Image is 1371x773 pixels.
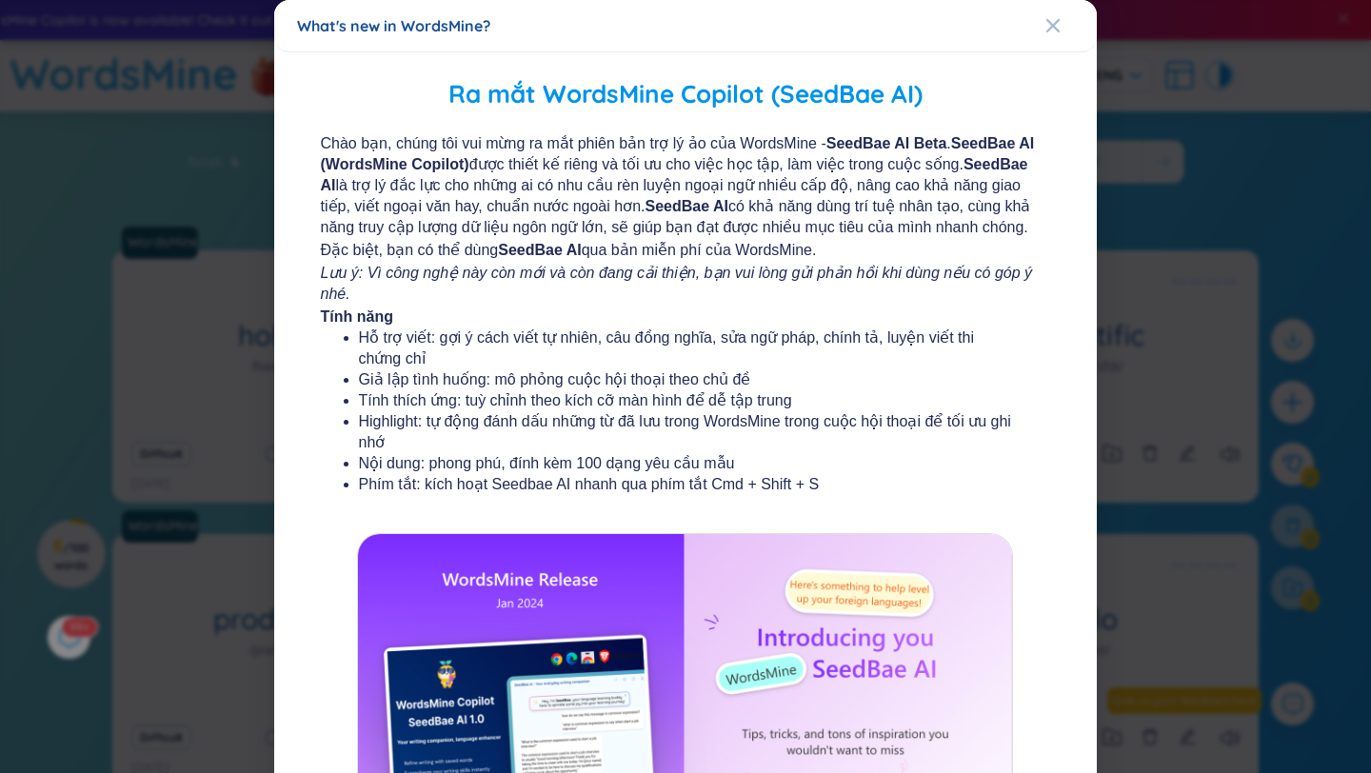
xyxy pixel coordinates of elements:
li: Nội dung: phong phú, đính kèm 100 dạng yêu cầu mẫu [359,453,1013,474]
li: Phím tắt: kích hoạt Seedbae AI nhanh qua phím tắt Cmd + Shift + S [359,474,1013,495]
b: Tính năng [321,308,393,325]
b: SeedBae AI (WordsMine Copilot) [321,135,1035,172]
b: SeedBae AI [498,242,581,258]
b: SeedBae AI [321,156,1028,193]
li: Tính thích ứng: tuỳ chỉnh theo kích cỡ màn hình để dễ tập trung [359,390,1013,411]
li: Highlight: tự động đánh dấu những từ đã lưu trong WordsMine trong cuộc hội thoại để tối ưu ghi nhớ [359,411,1013,453]
li: Giả lập tình huống: mô phỏng cuộc hội thoại theo chủ đề [359,369,1013,390]
h2: Ra mắt WordsMine Copilot (SeedBae AI) [302,75,1070,114]
li: Hỗ trợ viết: gợi ý cách viết tự nhiên, câu đồng nghĩa, sửa ngữ pháp, chính tả, luyện viết thi chứ... [359,327,1013,369]
div: What's new in WordsMine? [297,15,1074,36]
b: SeedBae AI Beta [826,135,947,151]
b: SeedBae AI [646,198,728,214]
span: Chào bạn, chúng tôi vui mừng ra mắt phiên bản trợ lý ảo của WordsMine - . được thiết kế riêng và ... [321,133,1051,238]
i: Lưu ý: Vì công nghệ này còn mới và còn đang cải thiện, bạn vui lòng gửi phản hồi khi dùng nếu có ... [321,265,1033,302]
span: Đặc biệt, bạn có thể dùng qua bản miễn phí của WordsMine. [321,240,1051,261]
